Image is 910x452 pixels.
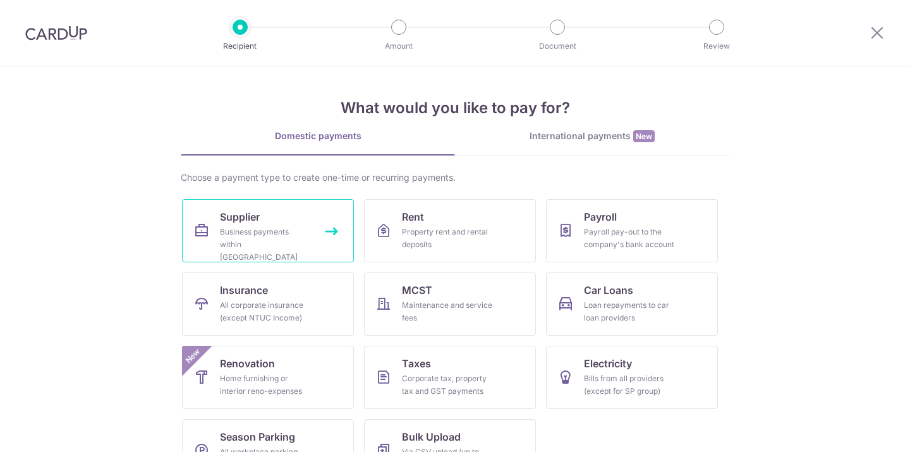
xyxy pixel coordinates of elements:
a: SupplierBusiness payments within [GEOGRAPHIC_DATA] [182,199,354,262]
div: Choose a payment type to create one-time or recurring payments. [181,171,729,184]
div: Domestic payments [181,130,455,142]
div: Bills from all providers (except for SP group) [584,372,675,398]
a: Car LoansLoan repayments to car loan providers [546,272,718,336]
a: MCSTMaintenance and service fees [364,272,536,336]
div: Corporate tax, property tax and GST payments [402,372,493,398]
p: Amount [352,40,446,52]
p: Review [670,40,763,52]
span: New [633,130,655,142]
p: Recipient [193,40,287,52]
span: Taxes [402,356,431,371]
div: International payments [455,130,729,143]
a: InsuranceAll corporate insurance (except NTUC Income) [182,272,354,336]
a: RenovationHome furnishing or interior reno-expensesNew [182,346,354,409]
div: Payroll pay-out to the company's bank account [584,226,675,251]
a: PayrollPayroll pay-out to the company's bank account [546,199,718,262]
span: Supplier [220,209,260,224]
a: TaxesCorporate tax, property tax and GST payments [364,346,536,409]
div: Property rent and rental deposits [402,226,493,251]
p: Document [511,40,604,52]
span: Car Loans [584,283,633,298]
img: CardUp [25,25,87,40]
div: All corporate insurance (except NTUC Income) [220,299,311,324]
h4: What would you like to pay for? [181,97,729,119]
div: Home furnishing or interior reno-expenses [220,372,311,398]
div: Maintenance and service fees [402,299,493,324]
span: Payroll [584,209,617,224]
span: Insurance [220,283,268,298]
span: MCST [402,283,432,298]
a: ElectricityBills from all providers (except for SP group) [546,346,718,409]
div: Loan repayments to car loan providers [584,299,675,324]
span: Renovation [220,356,275,371]
span: Rent [402,209,424,224]
span: Bulk Upload [402,429,461,444]
div: Business payments within [GEOGRAPHIC_DATA] [220,226,311,264]
a: RentProperty rent and rental deposits [364,199,536,262]
span: Help [29,9,55,20]
span: Electricity [584,356,632,371]
span: Season Parking [220,429,295,444]
span: New [183,346,203,367]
